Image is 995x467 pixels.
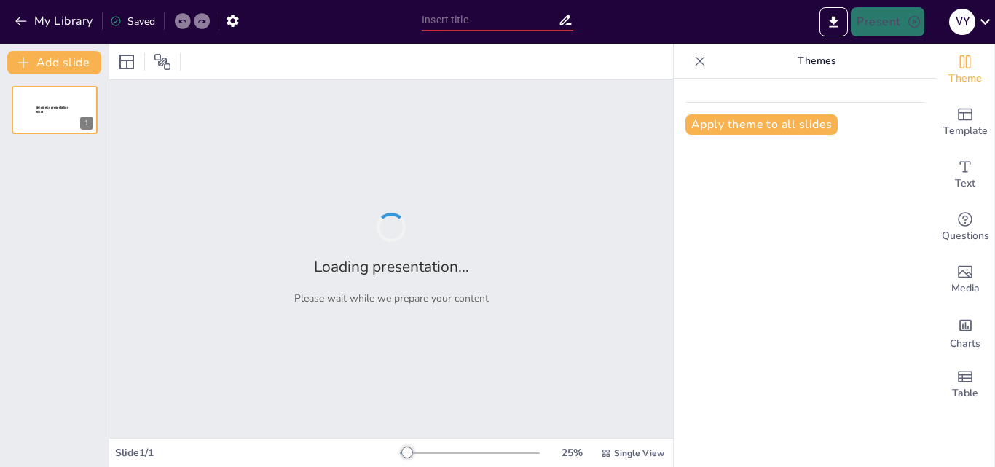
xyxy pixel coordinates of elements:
[936,254,994,306] div: Add images, graphics, shapes or video
[936,306,994,358] div: Add charts and graphs
[154,53,171,71] span: Position
[314,256,469,277] h2: Loading presentation...
[936,44,994,96] div: Change the overall theme
[110,15,155,28] div: Saved
[851,7,924,36] button: Present
[115,50,138,74] div: Layout
[936,201,994,254] div: Get real-time input from your audience
[12,86,98,134] div: 1
[949,9,975,35] div: V Y
[948,71,982,87] span: Theme
[36,106,68,114] span: Sendsteps presentation editor
[554,446,589,460] div: 25 %
[7,51,101,74] button: Add slide
[422,9,558,31] input: Insert title
[936,149,994,201] div: Add text boxes
[712,44,921,79] p: Themes
[950,336,980,352] span: Charts
[80,117,93,130] div: 1
[819,7,848,36] button: Export to PowerPoint
[936,96,994,149] div: Add ready made slides
[943,123,988,139] span: Template
[294,291,489,305] p: Please wait while we prepare your content
[951,280,980,297] span: Media
[955,176,975,192] span: Text
[614,447,664,459] span: Single View
[936,358,994,411] div: Add a table
[952,385,978,401] span: Table
[942,228,989,244] span: Questions
[949,7,975,36] button: V Y
[11,9,99,33] button: My Library
[685,114,838,135] button: Apply theme to all slides
[115,446,400,460] div: Slide 1 / 1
